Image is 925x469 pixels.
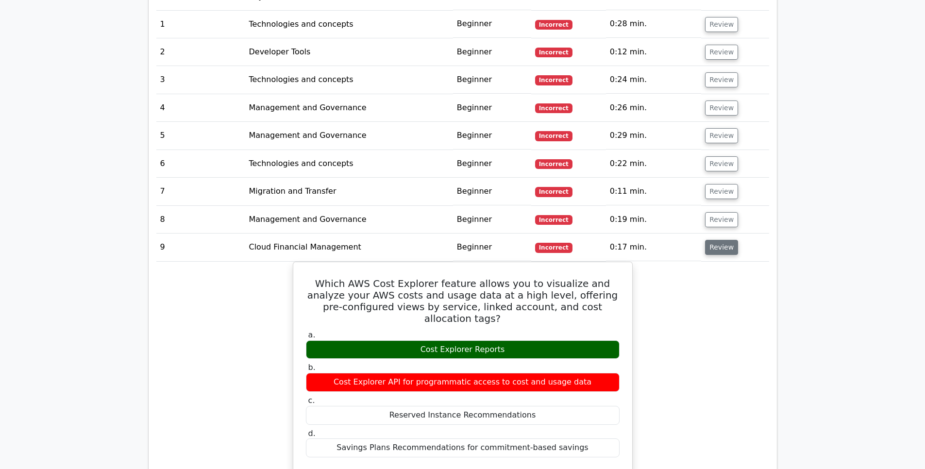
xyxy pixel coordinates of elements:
[535,48,572,57] span: Incorrect
[306,373,620,392] div: Cost Explorer API for programmatic access to cost and usage data
[453,150,531,178] td: Beginner
[606,234,701,261] td: 0:17 min.
[705,156,738,171] button: Review
[308,330,316,339] span: a.
[308,396,315,405] span: c.
[705,240,738,255] button: Review
[156,66,245,94] td: 3
[245,178,453,205] td: Migration and Transfer
[245,66,453,94] td: Technologies and concepts
[156,38,245,66] td: 2
[535,215,572,225] span: Incorrect
[606,10,701,38] td: 0:28 min.
[453,94,531,122] td: Beginner
[245,94,453,122] td: Management and Governance
[305,278,621,324] h5: Which AWS Cost Explorer feature allows you to visualize and analyze your AWS costs and usage data...
[535,187,572,197] span: Incorrect
[705,45,738,60] button: Review
[606,178,701,205] td: 0:11 min.
[245,234,453,261] td: Cloud Financial Management
[606,66,701,94] td: 0:24 min.
[245,10,453,38] td: Technologies and concepts
[705,128,738,143] button: Review
[535,159,572,169] span: Incorrect
[606,150,701,178] td: 0:22 min.
[156,206,245,234] td: 8
[308,363,316,372] span: b.
[535,103,572,113] span: Incorrect
[245,38,453,66] td: Developer Tools
[453,10,531,38] td: Beginner
[156,94,245,122] td: 4
[453,66,531,94] td: Beginner
[245,122,453,150] td: Management and Governance
[453,38,531,66] td: Beginner
[306,438,620,457] div: Savings Plans Recommendations for commitment-based savings
[535,20,572,30] span: Incorrect
[606,38,701,66] td: 0:12 min.
[535,75,572,85] span: Incorrect
[705,72,738,87] button: Review
[606,206,701,234] td: 0:19 min.
[306,340,620,359] div: Cost Explorer Reports
[245,150,453,178] td: Technologies and concepts
[156,150,245,178] td: 6
[535,131,572,141] span: Incorrect
[453,178,531,205] td: Beginner
[156,178,245,205] td: 7
[245,206,453,234] td: Management and Governance
[705,184,738,199] button: Review
[156,122,245,150] td: 5
[156,10,245,38] td: 1
[306,406,620,425] div: Reserved Instance Recommendations
[308,429,316,438] span: d.
[705,17,738,32] button: Review
[453,122,531,150] td: Beginner
[453,206,531,234] td: Beginner
[705,212,738,227] button: Review
[156,234,245,261] td: 9
[606,122,701,150] td: 0:29 min.
[453,234,531,261] td: Beginner
[535,243,572,252] span: Incorrect
[705,100,738,116] button: Review
[606,94,701,122] td: 0:26 min.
